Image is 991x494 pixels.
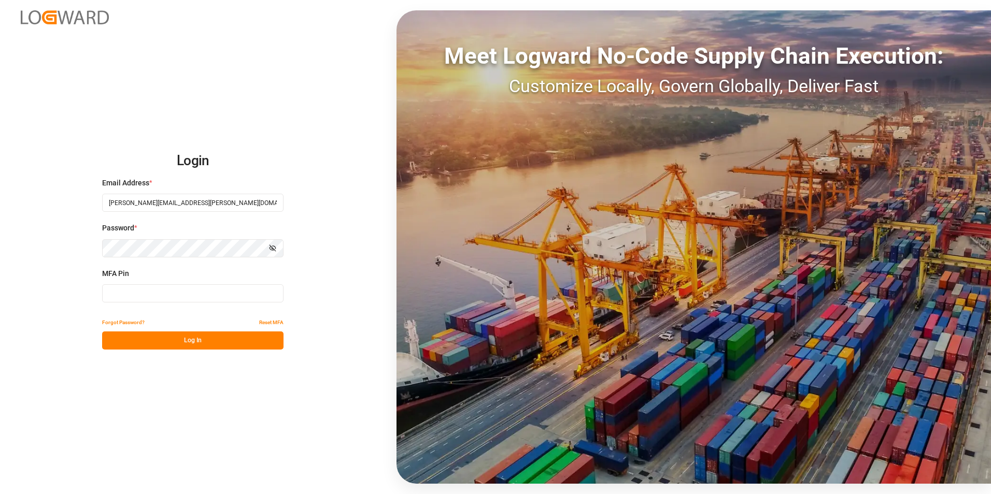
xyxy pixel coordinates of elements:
button: Reset MFA [259,313,284,331]
h2: Login [102,144,284,178]
button: Forgot Password? [102,313,145,331]
div: Meet Logward No-Code Supply Chain Execution: [397,39,991,73]
input: Enter your email [102,194,284,212]
div: Customize Locally, Govern Globally, Deliver Fast [397,73,991,99]
span: Email Address [102,178,149,188]
button: Log In [102,331,284,350]
img: Logward_new_orange.png [21,10,109,24]
span: Password [102,223,134,234]
span: MFA Pin [102,268,129,279]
